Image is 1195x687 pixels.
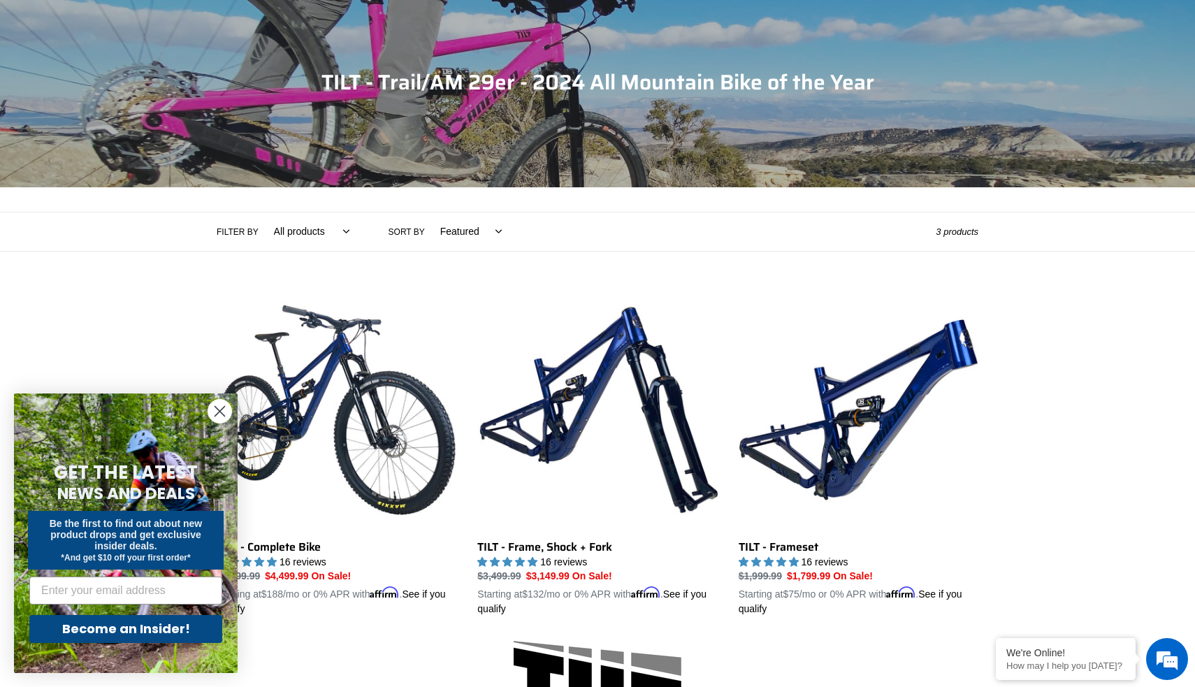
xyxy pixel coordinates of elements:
span: Be the first to find out about new product drops and get exclusive insider deals. [50,518,203,551]
span: GET THE LATEST [54,460,198,485]
div: We're Online! [1006,647,1125,658]
span: TILT - Trail/AM 29er - 2024 All Mountain Bike of the Year [321,66,874,99]
label: Sort by [389,226,425,238]
input: Enter your email address [29,577,222,605]
label: Filter by [217,226,259,238]
span: *And get $10 off your first order* [61,553,190,563]
span: 3 products [936,226,978,237]
span: NEWS AND DEALS [57,482,195,505]
button: Become an Insider! [29,615,222,643]
p: How may I help you today? [1006,660,1125,671]
button: Close dialog [208,399,232,424]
